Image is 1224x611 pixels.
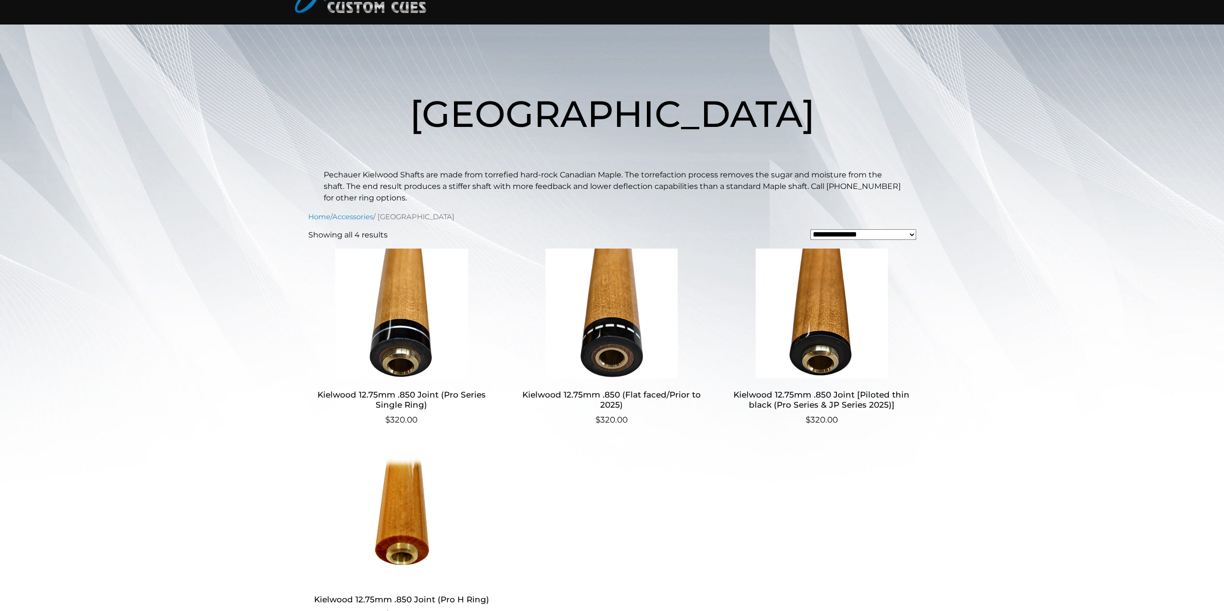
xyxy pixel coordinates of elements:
[308,453,495,583] img: Kielwood 12.75mm .850 Joint (Pro H Ring)
[518,249,705,378] img: Kielwood 12.75mm .850 (Flat faced/Prior to 2025)
[308,386,495,414] h2: Kielwood 12.75mm .850 Joint (Pro Series Single Ring)
[728,249,915,378] img: Kielwood 12.75mm .850 Joint [Piloted thin black (Pro Series & JP Series 2025)]
[728,386,915,414] h2: Kielwood 12.75mm .850 Joint [Piloted thin black (Pro Series & JP Series 2025)]
[308,590,495,608] h2: Kielwood 12.75mm .850 Joint (Pro H Ring)
[518,249,705,426] a: Kielwood 12.75mm .850 (Flat faced/Prior to 2025) $320.00
[308,249,495,426] a: Kielwood 12.75mm .850 Joint (Pro Series Single Ring) $320.00
[806,415,838,424] bdi: 320.00
[324,169,901,204] p: Pechauer Kielwood Shafts are made from torrefied hard-rock Canadian Maple. The torrefaction proce...
[308,212,916,222] nav: Breadcrumb
[308,229,388,241] p: Showing all 4 results
[308,249,495,378] img: Kielwood 12.75mm .850 Joint (Pro Series Single Ring)
[332,212,373,221] a: Accessories
[385,415,390,424] span: $
[728,249,915,426] a: Kielwood 12.75mm .850 Joint [Piloted thin black (Pro Series & JP Series 2025)] $320.00
[595,415,628,424] bdi: 320.00
[410,91,815,136] span: [GEOGRAPHIC_DATA]
[810,229,916,240] select: Shop order
[806,415,810,424] span: $
[518,386,705,414] h2: Kielwood 12.75mm .850 (Flat faced/Prior to 2025)
[595,415,600,424] span: $
[308,212,330,221] a: Home
[385,415,417,424] bdi: 320.00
